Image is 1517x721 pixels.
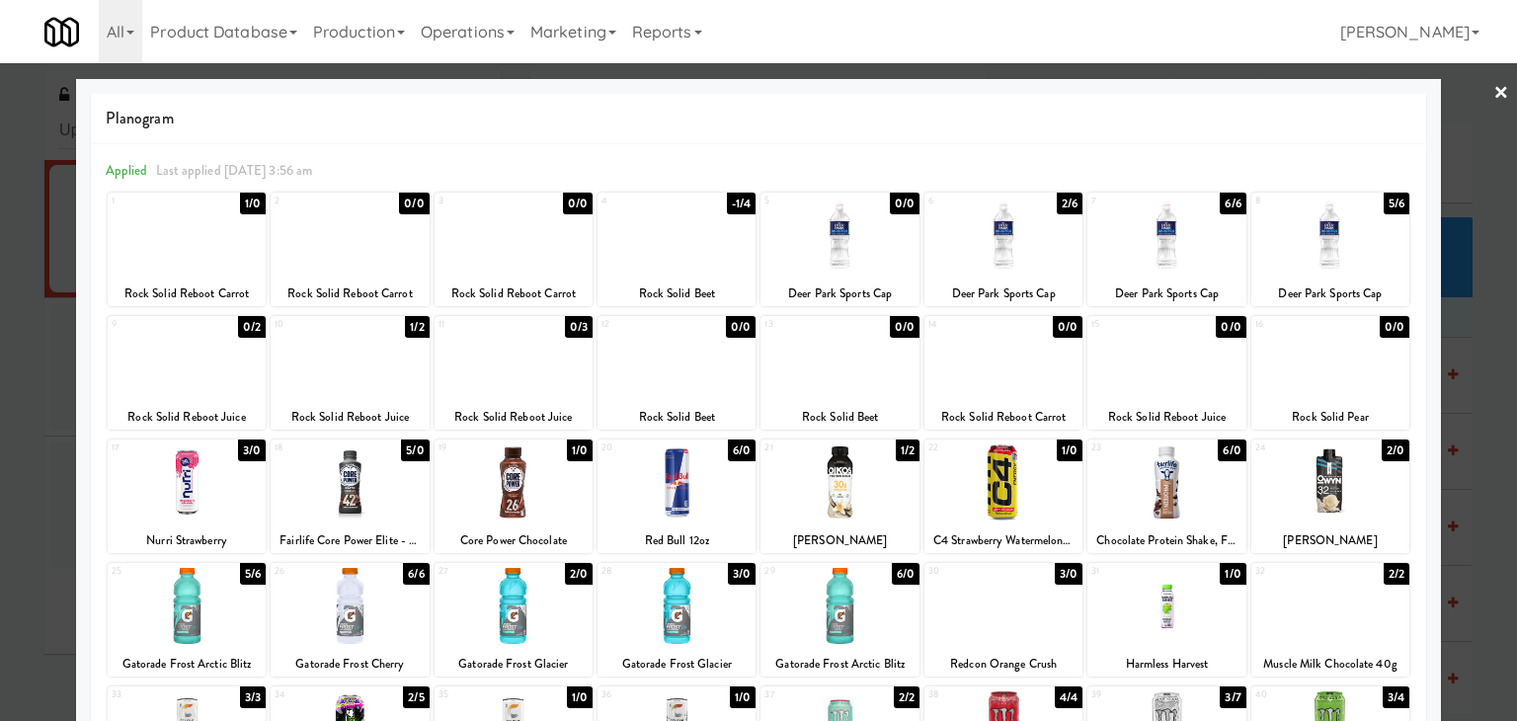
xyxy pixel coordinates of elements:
[274,652,426,677] div: Gatorade Frost Cherry
[1251,405,1409,430] div: Rock Solid Pear
[760,405,918,430] div: Rock Solid Beet
[760,316,918,430] div: 130/0Rock Solid Beet
[601,686,677,703] div: 36
[1091,563,1166,580] div: 31
[271,563,429,677] div: 266/6Gatorade Frost Cherry
[598,563,756,677] div: 283/0Gatorade Frost Glacier
[928,686,1003,703] div: 38
[275,316,350,333] div: 10
[598,652,756,677] div: Gatorade Frost Glacier
[760,281,918,306] div: Deer Park Sports Cap
[1087,405,1245,430] div: Rock Solid Reboot Juice
[435,281,593,306] div: Rock Solid Reboot Carrot
[438,528,590,553] div: Core Power Chocolate
[600,652,753,677] div: Gatorade Frost Glacier
[927,281,1079,306] div: Deer Park Sports Cap
[271,652,429,677] div: Gatorade Frost Cherry
[399,193,429,214] div: 0/0
[924,440,1082,553] div: 221/0C4 Strawberry Watermelon Ice Energy Drink
[44,15,79,49] img: Micromart
[1382,440,1409,461] div: 2/0
[563,193,593,214] div: 0/0
[438,405,590,430] div: Rock Solid Reboot Juice
[760,193,918,306] div: 50/0Deer Park Sports Cap
[439,686,514,703] div: 35
[892,563,919,585] div: 6/0
[439,193,514,209] div: 3
[1090,281,1242,306] div: Deer Park Sports Cap
[727,193,756,214] div: -1/4
[927,652,1079,677] div: Redcon Orange Crush
[601,440,677,456] div: 20
[271,405,429,430] div: Rock Solid Reboot Juice
[1254,405,1406,430] div: Rock Solid Pear
[1255,193,1330,209] div: 8
[928,193,1003,209] div: 6
[601,563,677,580] div: 28
[1087,440,1245,553] div: 236/0Chocolate Protein Shake, Fairlife
[1087,316,1245,430] div: 150/0Rock Solid Reboot Juice
[600,528,753,553] div: Red Bull 12oz
[106,104,1411,133] span: Planogram
[108,563,266,677] div: 255/6Gatorade Frost Arctic Blitz
[598,193,756,306] div: 4-1/4Rock Solid Beet
[271,440,429,553] div: 185/0Fairlife Core Power Elite - Chocolate
[928,440,1003,456] div: 22
[106,161,148,180] span: Applied
[275,686,350,703] div: 34
[275,440,350,456] div: 18
[567,440,593,461] div: 1/0
[111,528,263,553] div: Nurri Strawberry
[1251,528,1409,553] div: [PERSON_NAME]
[1087,528,1245,553] div: Chocolate Protein Shake, Fairlife
[600,405,753,430] div: Rock Solid Beet
[275,563,350,580] div: 26
[1251,193,1409,306] div: 85/6Deer Park Sports Cap
[728,440,756,461] div: 6/0
[601,316,677,333] div: 12
[240,686,266,708] div: 3/3
[924,405,1082,430] div: Rock Solid Reboot Carrot
[927,528,1079,553] div: C4 Strawberry Watermelon Ice Energy Drink
[1255,686,1330,703] div: 40
[1384,563,1409,585] div: 2/2
[1087,563,1245,677] div: 311/0Harmless Harvest
[598,440,756,553] div: 206/0Red Bull 12oz
[439,563,514,580] div: 27
[1251,652,1409,677] div: Muscle Milk Chocolate 40g
[435,405,593,430] div: Rock Solid Reboot Juice
[1057,193,1082,214] div: 2/6
[764,440,839,456] div: 21
[111,281,263,306] div: Rock Solid Reboot Carrot
[240,193,266,214] div: 1/0
[924,528,1082,553] div: C4 Strawberry Watermelon Ice Energy Drink
[108,528,266,553] div: Nurri Strawberry
[1091,193,1166,209] div: 7
[1255,563,1330,580] div: 32
[274,405,426,430] div: Rock Solid Reboot Juice
[726,316,756,338] div: 0/0
[1254,528,1406,553] div: [PERSON_NAME]
[271,316,429,430] div: 101/2Rock Solid Reboot Juice
[728,563,756,585] div: 3/0
[1091,686,1166,703] div: 39
[438,652,590,677] div: Gatorade Frost Glacier
[435,316,593,430] div: 110/3Rock Solid Reboot Juice
[1493,63,1509,124] a: ×
[760,563,918,677] div: 296/0Gatorade Frost Arctic Blitz
[760,652,918,677] div: Gatorade Frost Arctic Blitz
[274,528,426,553] div: Fairlife Core Power Elite - Chocolate
[111,652,263,677] div: Gatorade Frost Arctic Blitz
[764,316,839,333] div: 13
[240,563,266,585] div: 5/6
[435,652,593,677] div: Gatorade Frost Glacier
[1380,316,1409,338] div: 0/0
[112,686,187,703] div: 33
[598,405,756,430] div: Rock Solid Beet
[1216,316,1245,338] div: 0/0
[1057,440,1082,461] div: 1/0
[567,686,593,708] div: 1/0
[401,440,429,461] div: 5/0
[1091,440,1166,456] div: 23
[764,563,839,580] div: 29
